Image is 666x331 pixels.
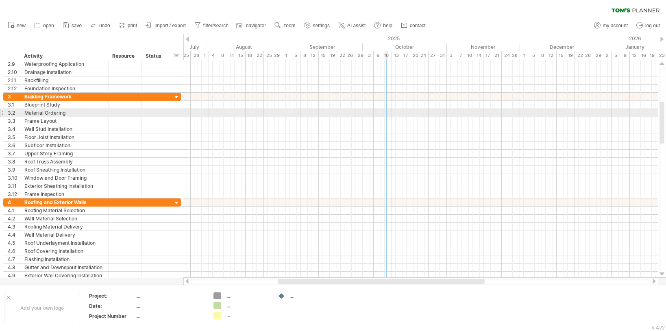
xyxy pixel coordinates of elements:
[24,182,104,190] div: Exterior Sheathing Installation
[575,51,593,60] div: 22-26
[8,76,20,84] div: 2.11
[225,312,270,319] div: ....
[24,109,104,117] div: Material Ordering
[89,313,134,320] div: Project Number
[429,51,447,60] div: 27 - 31
[612,51,630,60] div: 5 - 9
[319,51,337,60] div: 15 - 19
[203,23,229,28] span: filter/search
[24,93,104,100] div: Building Framework
[8,101,20,109] div: 3.1
[283,23,295,28] span: zoom
[502,51,520,60] div: 24-28
[8,239,20,247] div: 4.5
[347,23,366,28] span: AI assist
[264,51,282,60] div: 25-29
[374,51,392,60] div: 6 - 10
[24,125,104,133] div: Wall Stud Installation
[8,174,20,182] div: 3.10
[8,60,20,68] div: 2.9
[24,255,104,263] div: Flashing Installation
[645,23,660,28] span: log out
[112,52,137,60] div: Resource
[24,133,104,141] div: Floor Joist Installation
[447,43,520,51] div: November 2025
[593,51,612,60] div: 29 - 2
[24,198,104,206] div: Roofing and Exterior Walls
[8,215,20,222] div: 4.2
[8,231,20,239] div: 4.4
[24,174,104,182] div: Window and Door Framing
[88,20,113,31] a: undo
[43,23,54,28] span: open
[447,51,465,60] div: 3 - 7
[372,20,395,31] a: help
[634,20,662,31] a: log out
[135,303,204,309] div: ....
[392,51,410,60] div: 13 - 17
[8,133,20,141] div: 3.5
[155,23,186,28] span: import / export
[336,20,368,31] a: AI assist
[135,313,204,320] div: ....
[557,51,575,60] div: 15 - 19
[8,255,20,263] div: 4.7
[24,215,104,222] div: Wall Material Selection
[465,51,483,60] div: 10 - 14
[538,51,557,60] div: 8 - 12
[4,293,80,323] div: Add your own logo
[61,20,84,31] a: save
[205,43,282,51] div: August 2025
[24,166,104,174] div: Roof Sheathing Installation
[300,51,319,60] div: 8 - 12
[8,158,20,165] div: 3.8
[24,190,104,198] div: Frame Inspection
[17,23,26,28] span: new
[24,68,104,76] div: Drainage Installation
[8,109,20,117] div: 3.2
[399,20,428,31] a: contact
[8,223,20,231] div: 4.3
[24,207,104,214] div: Roofing Material Selection
[8,142,20,149] div: 3.6
[8,207,20,214] div: 4.1
[135,292,204,299] div: ....
[8,117,20,125] div: 3.3
[209,51,227,60] div: 4 - 8
[8,190,20,198] div: 3.12
[246,23,266,28] span: navigator
[8,93,20,100] div: 3
[24,272,104,279] div: Exterior Wall Covering Installation
[302,20,332,31] a: settings
[32,20,57,31] a: open
[24,231,104,239] div: Wall Material Delivery
[8,182,20,190] div: 3.11
[24,101,104,109] div: Blueprint Study
[8,85,20,92] div: 2.12
[8,125,20,133] div: 3.4
[225,302,270,309] div: ....
[8,166,20,174] div: 3.9
[603,23,628,28] span: my account
[227,51,246,60] div: 11 - 15
[24,247,104,255] div: Roof Covering Installation
[355,51,374,60] div: 29 - 3
[8,272,20,279] div: 4.9
[8,68,20,76] div: 2.10
[24,52,104,60] div: Activity
[289,292,334,299] div: ....
[24,60,104,68] div: Waterproofing Application
[24,150,104,157] div: Upper Story Framing
[652,324,665,331] div: v 422
[383,23,392,28] span: help
[282,51,300,60] div: 1 - 5
[246,51,264,60] div: 18 - 22
[24,85,104,92] div: Foundation Inspection
[337,51,355,60] div: 22-26
[235,20,268,31] a: navigator
[128,23,137,28] span: print
[117,20,139,31] a: print
[272,20,298,31] a: zoom
[72,23,82,28] span: save
[8,198,20,206] div: 4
